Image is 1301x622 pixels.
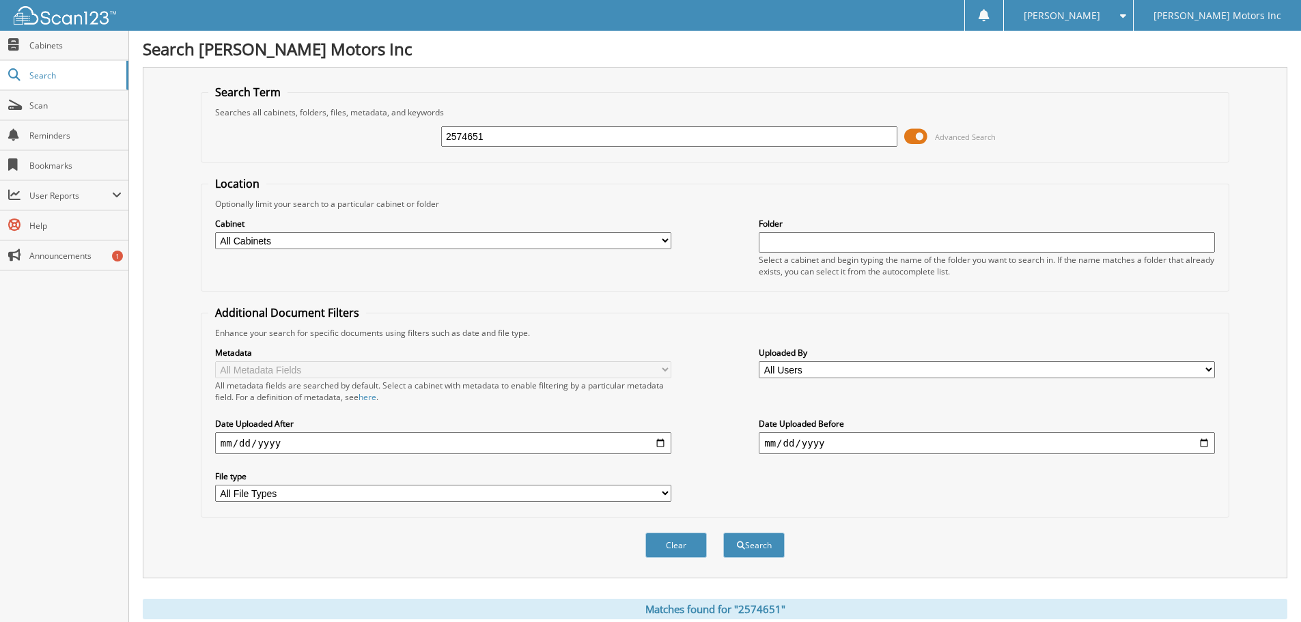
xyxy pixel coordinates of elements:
h1: Search [PERSON_NAME] Motors Inc [143,38,1287,60]
img: scan123-logo-white.svg [14,6,116,25]
span: Reminders [29,130,122,141]
span: [PERSON_NAME] [1024,12,1100,20]
span: Bookmarks [29,160,122,171]
label: Cabinet [215,218,671,229]
a: here [359,391,376,403]
label: Folder [759,218,1215,229]
button: Search [723,533,785,558]
label: Date Uploaded Before [759,418,1215,429]
legend: Location [208,176,266,191]
input: start [215,432,671,454]
label: Uploaded By [759,347,1215,358]
span: Cabinets [29,40,122,51]
span: Search [29,70,120,81]
label: File type [215,470,671,482]
div: All metadata fields are searched by default. Select a cabinet with metadata to enable filtering b... [215,380,671,403]
span: [PERSON_NAME] Motors Inc [1153,12,1281,20]
div: Optionally limit your search to a particular cabinet or folder [208,198,1222,210]
span: Advanced Search [935,132,996,142]
span: Scan [29,100,122,111]
div: Searches all cabinets, folders, files, metadata, and keywords [208,107,1222,118]
div: Select a cabinet and begin typing the name of the folder you want to search in. If the name match... [759,254,1215,277]
label: Date Uploaded After [215,418,671,429]
legend: Additional Document Filters [208,305,366,320]
label: Metadata [215,347,671,358]
input: end [759,432,1215,454]
div: Enhance your search for specific documents using filters such as date and file type. [208,327,1222,339]
span: Announcements [29,250,122,261]
legend: Search Term [208,85,288,100]
button: Clear [645,533,707,558]
div: Matches found for "2574651" [143,599,1287,619]
span: User Reports [29,190,112,201]
div: 1 [112,251,123,261]
span: Help [29,220,122,231]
